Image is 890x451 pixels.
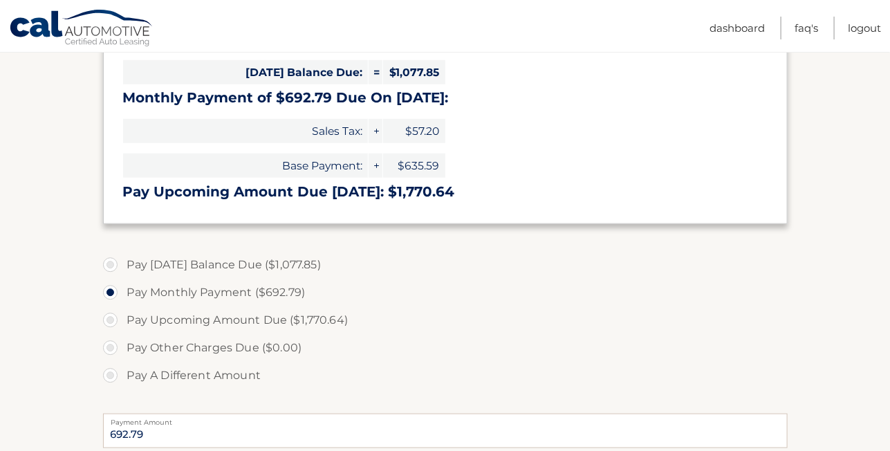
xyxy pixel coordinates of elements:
a: Logout [848,17,881,39]
span: + [369,119,382,143]
span: [DATE] Balance Due: [123,60,368,84]
a: Dashboard [710,17,765,39]
label: Pay Other Charges Due ($0.00) [103,334,788,362]
label: Pay [DATE] Balance Due ($1,077.85) [103,251,788,279]
h3: Monthly Payment of $692.79 Due On [DATE]: [123,89,768,107]
label: Pay Monthly Payment ($692.79) [103,279,788,306]
a: Cal Automotive [9,9,154,49]
span: $1,077.85 [383,60,445,84]
label: Pay Upcoming Amount Due ($1,770.64) [103,306,788,334]
span: Base Payment: [123,154,368,178]
span: = [369,60,382,84]
label: Payment Amount [103,414,788,425]
span: $57.20 [383,119,445,143]
span: Sales Tax: [123,119,368,143]
h3: Pay Upcoming Amount Due [DATE]: $1,770.64 [123,183,768,201]
span: $635.59 [383,154,445,178]
a: FAQ's [795,17,818,39]
input: Payment Amount [103,414,788,448]
span: + [369,154,382,178]
label: Pay A Different Amount [103,362,788,389]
